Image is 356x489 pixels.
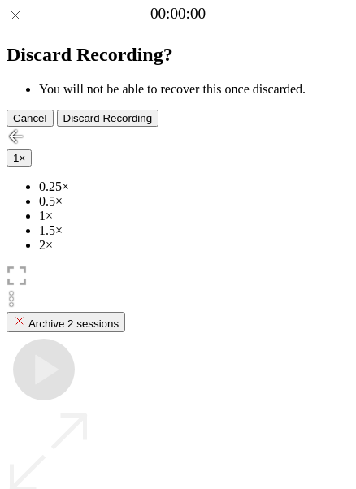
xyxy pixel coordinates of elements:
li: You will not be able to recover this once discarded. [39,82,349,97]
button: Cancel [7,110,54,127]
li: 1× [39,209,349,223]
li: 2× [39,238,349,253]
a: 00:00:00 [150,5,206,23]
span: 1 [13,152,19,164]
li: 0.5× [39,194,349,209]
li: 1.5× [39,223,349,238]
button: Discard Recording [57,110,159,127]
button: Archive 2 sessions [7,312,125,332]
h2: Discard Recording? [7,44,349,66]
button: 1× [7,149,32,167]
div: Archive 2 sessions [13,314,119,330]
li: 0.25× [39,180,349,194]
